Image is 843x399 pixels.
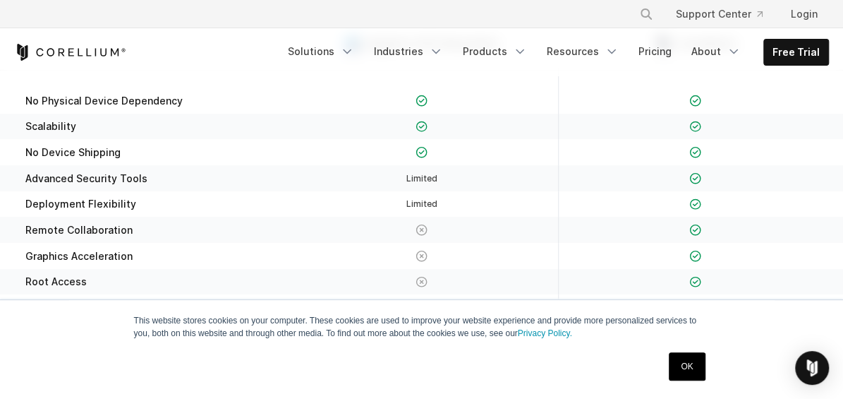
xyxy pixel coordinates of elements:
span: Limited [406,198,437,209]
img: X [416,224,427,236]
a: OK [669,352,705,381]
img: Checkmark [689,224,701,236]
a: Corellium Home [14,44,126,61]
span: Graphics Acceleration [25,250,133,263]
a: Pricing [630,39,680,64]
a: Support Center [665,1,774,27]
a: Industries [365,39,451,64]
span: Deployment Flexibility [25,198,136,210]
img: Checkmark [689,276,701,288]
span: Scalability [25,120,76,133]
span: Root Access [25,275,87,288]
img: Checkmark [689,250,701,262]
img: Checkmark [416,146,427,158]
img: Checkmark [689,95,701,107]
a: Products [454,39,535,64]
img: Checkmark [416,95,427,107]
span: Limited [406,173,437,184]
div: Open Intercom Messenger [795,351,829,385]
img: X [416,276,427,288]
a: Login [780,1,829,27]
div: Navigation Menu [622,1,829,27]
img: Checkmark [416,121,427,133]
a: Resources [538,39,627,64]
img: Checkmark [689,121,701,133]
a: Solutions [279,39,363,64]
span: Remote Collaboration [25,224,133,237]
button: Search [633,1,659,27]
div: Navigation Menu [279,39,829,66]
p: This website stores cookies on your computer. These cookies are used to improve your website expe... [134,314,710,340]
span: No Physical Device Dependency [25,95,183,107]
img: Checkmark [689,198,701,210]
img: Checkmark [689,146,701,158]
a: Privacy Policy. [518,328,572,338]
span: Advanced Security Tools [25,172,147,185]
img: X [416,250,427,262]
img: Checkmark [689,172,701,184]
a: Free Trial [764,40,828,65]
span: No Device Shipping [25,146,121,159]
a: About [683,39,749,64]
